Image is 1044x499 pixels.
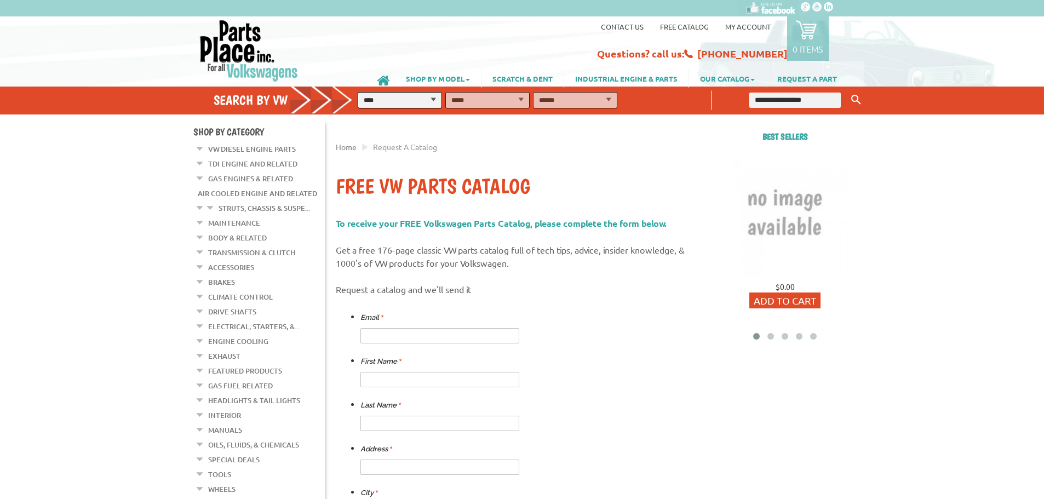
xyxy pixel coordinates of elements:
a: Tools [208,467,231,481]
img: Parts Place Inc! [199,19,299,82]
a: Headlights & Tail Lights [208,393,300,408]
a: My Account [725,22,771,31]
a: Climate Control [208,290,273,304]
span: To receive your FREE Volkswagen Parts Catalog, please complete the form below. [336,217,667,229]
a: INDUSTRIAL ENGINE & PARTS [564,69,689,88]
button: Add to Cart [749,292,821,308]
a: Engine Cooling [208,334,268,348]
a: Contact us [601,22,644,31]
p: Request a catalog and we'll send it [336,283,708,296]
a: Drive Shafts [208,305,256,319]
a: SHOP BY MODEL [395,69,481,88]
label: Address [360,443,392,456]
span: Add to Cart [754,295,816,306]
a: Interior [208,408,241,422]
p: 0 items [793,43,823,54]
span: Request a Catalog [373,142,437,152]
a: Brakes [208,275,235,289]
a: Maintenance [208,216,260,230]
a: SCRATCH & DENT [481,69,564,88]
a: Oils, Fluids, & Chemicals [208,438,299,452]
a: OUR CATALOG [689,69,766,88]
a: Manuals [208,423,242,437]
a: Electrical, Starters, &... [208,319,300,334]
a: VW Diesel Engine Parts [208,142,296,156]
a: REQUEST A PART [766,69,848,88]
span: $0.00 [776,282,795,291]
a: Featured Products [208,364,282,378]
a: Transmission & Clutch [208,245,295,260]
a: Struts, Chassis & Suspe... [219,201,310,215]
a: Body & Related [208,231,267,245]
label: Last Name [360,399,401,412]
a: Gas Engines & Related [208,171,293,186]
a: Wheels [208,482,236,496]
a: Home [336,142,357,152]
a: 0 items [787,16,829,61]
a: Air Cooled Engine and Related [198,186,317,200]
a: Free Catalog [660,22,709,31]
label: First Name [360,355,401,368]
h4: Shop By Category [193,126,325,137]
h4: Search by VW [214,92,364,108]
a: Special Deals [208,452,260,467]
label: Email [360,311,383,324]
a: Accessories [208,260,254,274]
a: TDI Engine and Related [208,157,297,171]
a: Exhaust [208,349,240,363]
a: Gas Fuel Related [208,378,273,393]
p: Get a free 176-page classic VW parts catalog full of tech tips, advice, insider knowledge, & 1000... [336,243,708,269]
button: Keyword Search [848,91,864,109]
h1: Free VW Parts Catalog [336,174,708,200]
h2: Best sellers [719,131,851,142]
